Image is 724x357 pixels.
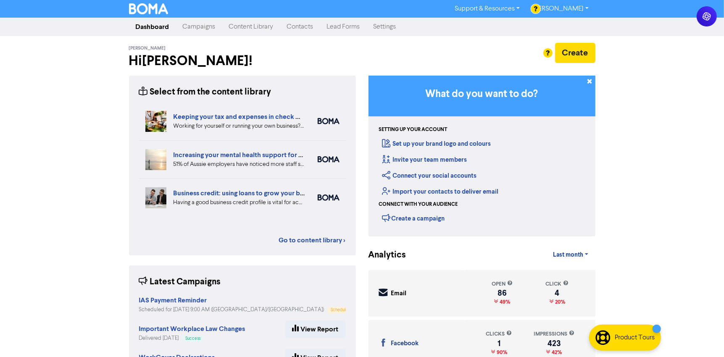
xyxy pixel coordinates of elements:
a: [PERSON_NAME] [527,2,595,16]
div: Getting Started in BOMA [369,76,595,236]
span: Last month [553,251,583,259]
a: Lead Forms [320,18,367,35]
a: Support & Resources [448,2,527,16]
a: Last month [546,247,595,263]
span: [PERSON_NAME] [129,45,166,51]
div: impressions [534,330,574,338]
h2: Hi [PERSON_NAME] ! [129,53,356,69]
div: Setting up your account [379,126,448,134]
a: Set up your brand logo and colours [382,140,491,148]
span: 20% [553,299,565,305]
div: click [545,280,569,288]
a: Content Library [222,18,280,35]
div: 4 [545,290,569,297]
div: 423 [534,340,574,347]
a: Connect your social accounts [382,172,477,180]
div: Facebook [391,339,419,349]
div: Create a campaign [382,212,445,224]
a: Invite your team members [382,156,467,164]
h3: What do you want to do? [381,88,583,100]
a: Import your contacts to deliver email [382,188,499,196]
a: Contacts [280,18,320,35]
a: Keeping your tax and expenses in check when you are self-employed [174,113,382,121]
strong: Important Workplace Law Changes [139,325,245,333]
div: Working for yourself or running your own business? Setup robust systems for expenses & tax requir... [174,122,305,131]
a: Campaigns [176,18,222,35]
div: Delivered [DATE] [139,334,245,342]
span: 49% [498,299,511,305]
span: Scheduled [331,308,351,312]
div: open [492,280,513,288]
div: 1 [486,340,512,347]
span: Success [186,336,201,341]
strong: IAS Payment Reminder [139,296,207,304]
a: Dashboard [129,18,176,35]
div: Analytics [369,249,396,262]
div: Select from the content library [139,86,271,99]
a: Go to content library > [279,235,346,245]
div: 51% of Aussie employers have noticed more staff struggling with mental health. But very few have ... [174,160,305,169]
img: boma_accounting [318,118,340,124]
a: Important Workplace Law Changes [139,326,245,333]
a: Increasing your mental health support for employees [174,151,332,159]
span: 90% [495,349,507,356]
iframe: Chat Widget [619,266,724,357]
div: clicks [486,330,512,338]
button: Create [555,43,595,63]
a: View Report [285,320,346,338]
img: boma [318,194,340,201]
span: 42% [550,349,562,356]
div: Connect with your audience [379,201,458,208]
a: IAS Payment Reminder [139,297,207,304]
div: Having a good business credit profile is vital for accessing routes to funding. We look at six di... [174,198,305,207]
img: boma [318,156,340,163]
a: Settings [367,18,403,35]
div: Email [391,289,407,299]
a: Business credit: using loans to grow your business [174,189,322,197]
img: BOMA Logo [129,3,168,14]
div: 86 [492,290,513,297]
div: Latest Campaigns [139,276,221,289]
div: Scheduled for [DATE] 9:00 AM ([GEOGRAPHIC_DATA]/[GEOGRAPHIC_DATA]) [139,306,346,314]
